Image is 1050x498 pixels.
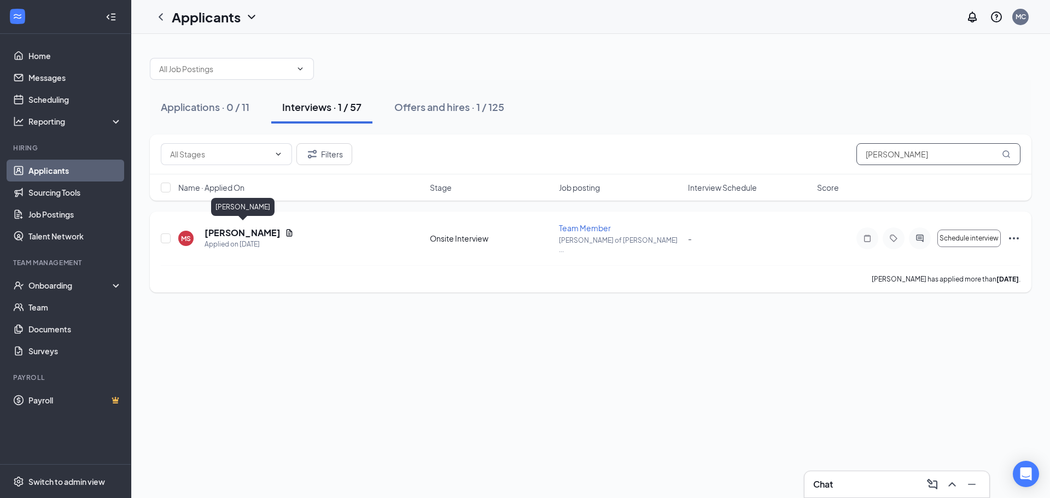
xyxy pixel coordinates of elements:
[13,143,120,153] div: Hiring
[996,275,1019,283] b: [DATE]
[688,182,757,193] span: Interview Schedule
[943,476,961,493] button: ChevronUp
[28,45,122,67] a: Home
[559,182,600,193] span: Job posting
[28,318,122,340] a: Documents
[211,198,275,216] div: [PERSON_NAME]
[178,182,244,193] span: Name · Applied On
[274,150,283,159] svg: ChevronDown
[170,148,270,160] input: All Stages
[245,10,258,24] svg: ChevronDown
[12,11,23,22] svg: WorkstreamLogo
[172,8,241,26] h1: Applicants
[28,181,122,203] a: Sourcing Tools
[559,236,681,254] p: [PERSON_NAME] of [PERSON_NAME] ...
[28,67,122,89] a: Messages
[856,143,1020,165] input: Search in interviews
[861,234,874,243] svg: Note
[13,476,24,487] svg: Settings
[965,478,978,491] svg: Minimize
[559,223,611,233] span: Team Member
[28,389,122,411] a: PayrollCrown
[296,143,352,165] button: Filter Filters
[106,11,116,22] svg: Collapse
[28,296,122,318] a: Team
[28,225,122,247] a: Talent Network
[282,100,361,114] div: Interviews · 1 / 57
[946,478,959,491] svg: ChevronUp
[181,234,191,243] div: MS
[966,10,979,24] svg: Notifications
[306,148,319,161] svg: Filter
[963,476,981,493] button: Minimize
[154,10,167,24] svg: ChevronLeft
[940,235,999,242] span: Schedule interview
[205,227,281,239] h5: [PERSON_NAME]
[28,160,122,181] a: Applicants
[13,373,120,382] div: Payroll
[28,280,113,291] div: Onboarding
[13,116,24,127] svg: Analysis
[28,340,122,362] a: Surveys
[205,239,294,250] div: Applied on [DATE]
[813,478,833,490] h3: Chat
[817,182,839,193] span: Score
[430,233,552,244] div: Onsite Interview
[159,63,291,75] input: All Job Postings
[161,100,249,114] div: Applications · 0 / 11
[296,65,305,73] svg: ChevronDown
[688,233,692,243] span: -
[430,182,452,193] span: Stage
[990,10,1003,24] svg: QuestionInfo
[887,234,900,243] svg: Tag
[28,476,105,487] div: Switch to admin view
[28,203,122,225] a: Job Postings
[285,229,294,237] svg: Document
[1007,232,1020,245] svg: Ellipses
[1002,150,1011,159] svg: MagnifyingGlass
[924,476,941,493] button: ComposeMessage
[394,100,504,114] div: Offers and hires · 1 / 125
[872,274,1020,284] p: [PERSON_NAME] has applied more than .
[937,230,1001,247] button: Schedule interview
[13,280,24,291] svg: UserCheck
[28,116,122,127] div: Reporting
[13,258,120,267] div: Team Management
[913,234,926,243] svg: ActiveChat
[1013,461,1039,487] div: Open Intercom Messenger
[1016,12,1026,21] div: MC
[926,478,939,491] svg: ComposeMessage
[28,89,122,110] a: Scheduling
